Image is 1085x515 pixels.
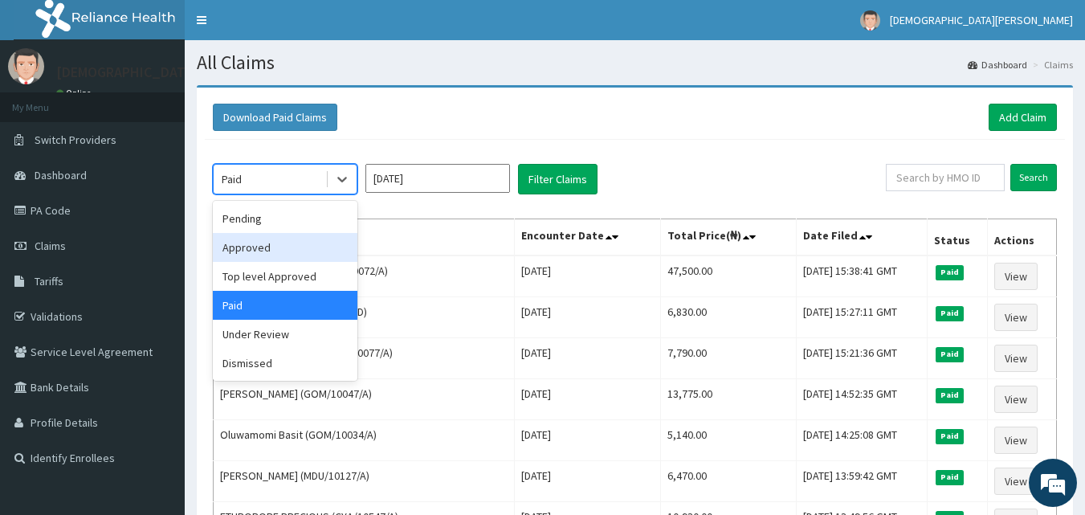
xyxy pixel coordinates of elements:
[213,204,357,233] div: Pending
[214,219,515,256] th: Name
[8,344,306,400] textarea: Type your message and hit 'Enter'
[213,262,357,291] div: Top level Approved
[213,320,357,349] div: Under Review
[994,304,1038,331] a: View
[35,168,87,182] span: Dashboard
[213,233,357,262] div: Approved
[994,427,1038,454] a: View
[518,164,598,194] button: Filter Claims
[860,10,880,31] img: User Image
[796,338,927,379] td: [DATE] 15:21:36 GMT
[796,420,927,461] td: [DATE] 14:25:08 GMT
[93,155,222,317] span: We're online!
[936,470,965,484] span: Paid
[796,461,927,502] td: [DATE] 13:59:42 GMT
[994,468,1038,495] a: View
[890,13,1073,27] span: [DEMOGRAPHIC_DATA][PERSON_NAME]
[213,291,357,320] div: Paid
[994,263,1038,290] a: View
[214,379,515,420] td: [PERSON_NAME] (GOM/10047/A)
[8,48,44,84] img: User Image
[197,52,1073,73] h1: All Claims
[56,88,95,99] a: Online
[796,255,927,297] td: [DATE] 15:38:41 GMT
[214,338,515,379] td: [DATE] IMHANFORTOR (CHG/10077/A)
[515,338,661,379] td: [DATE]
[927,219,987,256] th: Status
[968,58,1027,72] a: Dashboard
[796,379,927,420] td: [DATE] 14:52:35 GMT
[515,297,661,338] td: [DATE]
[661,461,797,502] td: 6,470.00
[1010,164,1057,191] input: Search
[936,429,965,443] span: Paid
[661,297,797,338] td: 6,830.00
[515,420,661,461] td: [DATE]
[661,255,797,297] td: 47,500.00
[35,239,66,253] span: Claims
[936,388,965,403] span: Paid
[515,379,661,420] td: [DATE]
[936,347,965,362] span: Paid
[936,265,965,280] span: Paid
[213,349,357,378] div: Dismissed
[84,90,270,111] div: Chat with us now
[661,379,797,420] td: 13,775.00
[661,420,797,461] td: 5,140.00
[515,219,661,256] th: Encounter Date
[213,104,337,131] button: Download Paid Claims
[987,219,1056,256] th: Actions
[263,8,302,47] div: Minimize live chat window
[661,338,797,379] td: 7,790.00
[1029,58,1073,72] li: Claims
[56,65,304,80] p: [DEMOGRAPHIC_DATA][PERSON_NAME]
[214,255,515,297] td: Iyun [PERSON_NAME] (RNL/10072/A)
[989,104,1057,131] a: Add Claim
[515,461,661,502] td: [DATE]
[886,164,1005,191] input: Search by HMO ID
[214,420,515,461] td: Oluwamomi Basit (GOM/10034/A)
[365,164,510,193] input: Select Month and Year
[515,255,661,297] td: [DATE]
[796,219,927,256] th: Date Filed
[994,386,1038,413] a: View
[936,306,965,321] span: Paid
[214,297,515,338] td: [PERSON_NAME] (CHL/10909/D)
[796,297,927,338] td: [DATE] 15:27:11 GMT
[30,80,65,121] img: d_794563401_company_1708531726252_794563401
[35,274,63,288] span: Tariffs
[994,345,1038,372] a: View
[214,461,515,502] td: [PERSON_NAME] (MDU/10127/A)
[35,133,116,147] span: Switch Providers
[222,171,242,187] div: Paid
[661,219,797,256] th: Total Price(₦)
